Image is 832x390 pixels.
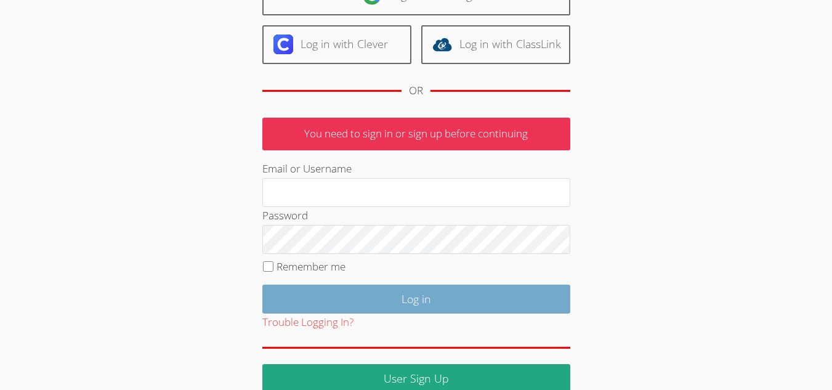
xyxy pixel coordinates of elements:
p: You need to sign in or sign up before continuing [262,118,570,150]
button: Trouble Logging In? [262,314,353,331]
div: OR [409,82,423,100]
img: classlink-logo-d6bb404cc1216ec64c9a2012d9dc4662098be43eaf13dc465df04b49fa7ab582.svg [432,35,452,54]
input: Log in [262,285,570,314]
label: Password [262,208,308,222]
a: Log in with ClassLink [421,25,570,64]
a: Log in with Clever [262,25,411,64]
label: Remember me [277,259,345,274]
label: Email or Username [262,161,352,176]
img: clever-logo-6eab21bc6e7a338710f1a6ff85c0baf02591cd810cc4098c63d3a4b26e2feb20.svg [273,35,293,54]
